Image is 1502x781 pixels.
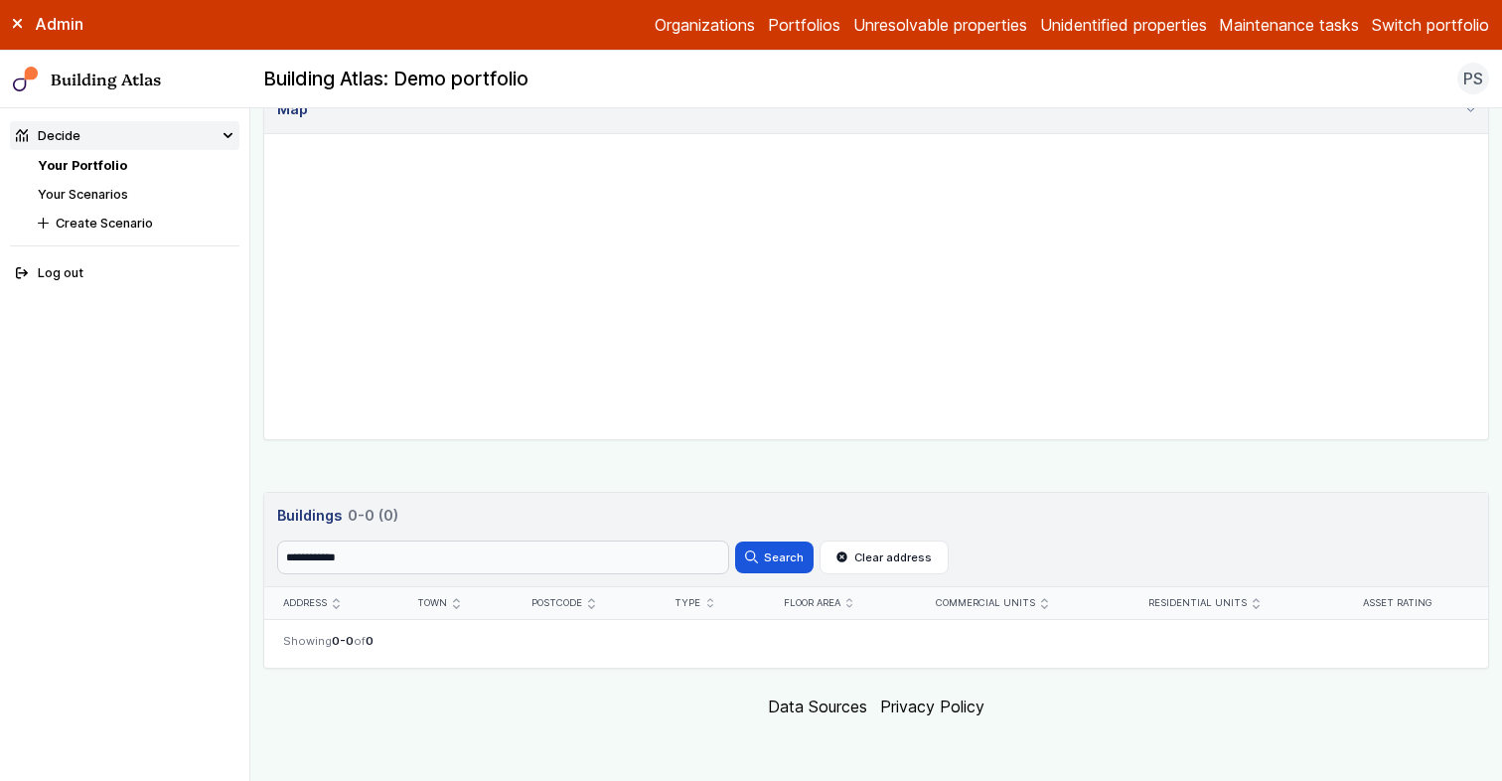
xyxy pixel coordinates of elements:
div: Decide [16,126,80,145]
a: Portfolios [768,13,840,37]
button: Create Scenario [32,209,239,237]
a: Your Scenarios [38,187,128,202]
a: Unresolvable properties [853,13,1027,37]
nav: Table navigation [264,619,1488,668]
div: Type [675,597,745,610]
summary: Map [264,85,1488,134]
a: Maintenance tasks [1219,13,1359,37]
div: Town [417,597,494,610]
span: Showing of [283,633,374,649]
a: Organizations [655,13,755,37]
span: 0-0 [332,634,354,648]
button: Clear address [820,541,949,574]
button: Switch portfolio [1372,13,1489,37]
button: PS [1457,63,1489,94]
a: Privacy Policy [880,697,984,716]
button: Search [735,542,813,573]
span: PS [1463,67,1483,90]
span: 0-0 (0) [348,505,398,527]
div: Commercial units [936,597,1111,610]
a: Unidentified properties [1040,13,1207,37]
summary: Decide [10,121,240,150]
div: Address [283,597,378,610]
button: Log out [10,259,240,288]
div: Floor area [784,597,898,610]
h2: Building Atlas: Demo portfolio [263,67,528,92]
h3: Buildings [277,505,1476,527]
div: Postcode [531,597,637,610]
img: main-0bbd2752.svg [13,67,39,92]
div: Residential units [1148,597,1321,610]
a: Data Sources [768,697,867,716]
div: Asset rating [1363,597,1469,610]
span: 0 [366,634,374,648]
a: Your Portfolio [38,158,127,173]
